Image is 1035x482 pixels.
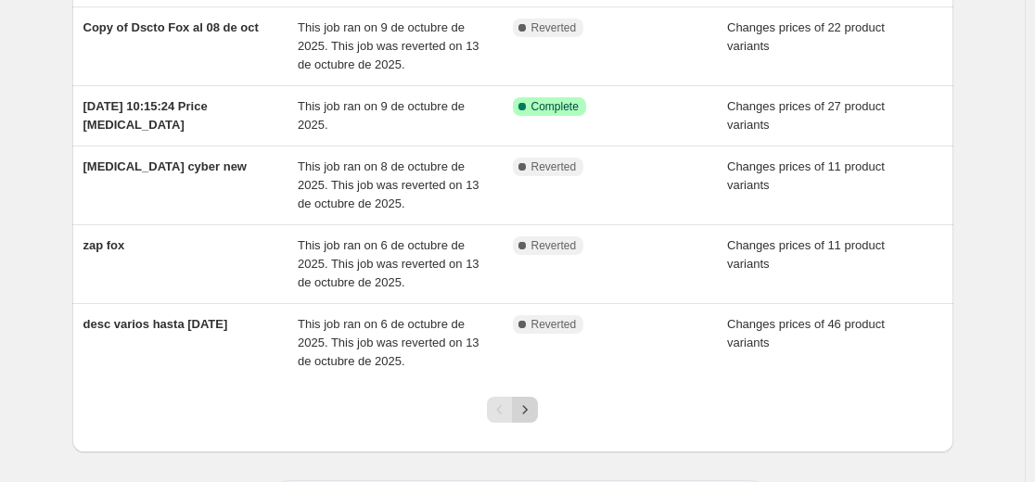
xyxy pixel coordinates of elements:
span: Changes prices of 27 product variants [727,99,885,132]
nav: Pagination [487,397,538,423]
span: [MEDICAL_DATA] cyber new [83,159,247,173]
span: This job ran on 9 de octubre de 2025. [298,99,465,132]
span: Changes prices of 46 product variants [727,317,885,349]
span: Reverted [531,159,577,174]
span: Reverted [531,238,577,253]
span: Copy of Dscto Fox al 08 de oct [83,20,259,34]
span: Changes prices of 22 product variants [727,20,885,53]
span: Reverted [531,20,577,35]
span: Changes prices of 11 product variants [727,159,885,192]
span: zap fox [83,238,125,252]
span: This job ran on 8 de octubre de 2025. This job was reverted on 13 de octubre de 2025. [298,159,479,210]
span: This job ran on 6 de octubre de 2025. This job was reverted on 13 de octubre de 2025. [298,238,479,289]
span: This job ran on 9 de octubre de 2025. This job was reverted on 13 de octubre de 2025. [298,20,479,71]
span: Complete [531,99,579,114]
span: This job ran on 6 de octubre de 2025. This job was reverted on 13 de octubre de 2025. [298,317,479,368]
span: Reverted [531,317,577,332]
span: Changes prices of 11 product variants [727,238,885,271]
button: Next [512,397,538,423]
span: [DATE] 10:15:24 Price [MEDICAL_DATA] [83,99,208,132]
span: desc varios hasta [DATE] [83,317,228,331]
